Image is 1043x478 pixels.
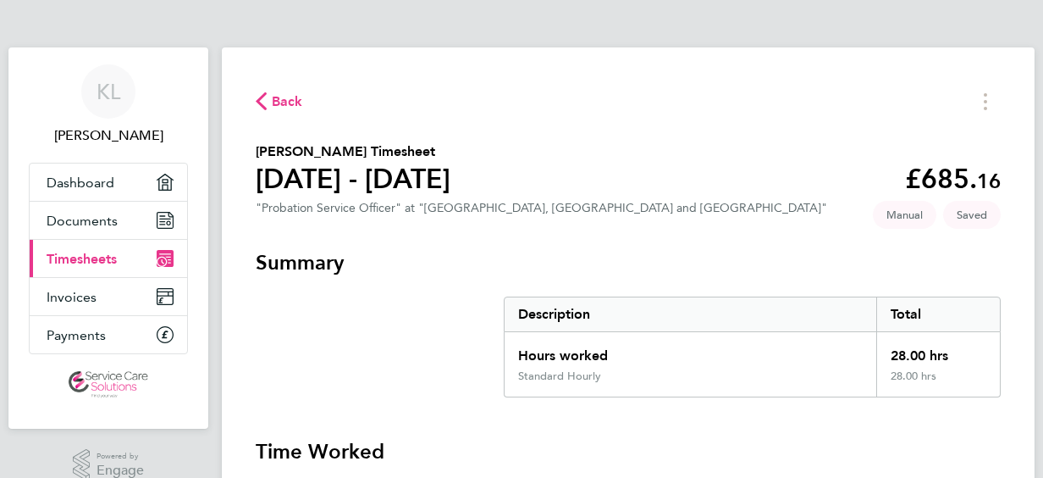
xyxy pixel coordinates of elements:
[876,370,1000,397] div: 28.00 hrs
[30,278,187,315] a: Invoices
[47,175,114,191] span: Dashboard
[47,213,118,229] span: Documents
[256,201,827,215] div: "Probation Service Officer" at "[GEOGRAPHIC_DATA], [GEOGRAPHIC_DATA] and [GEOGRAPHIC_DATA]"
[977,169,1001,193] span: 16
[30,202,187,239] a: Documents
[47,251,117,267] span: Timesheets
[256,438,1001,465] h3: Time Worked
[504,297,1001,397] div: Summary
[30,316,187,353] a: Payments
[505,332,876,370] div: Hours worked
[518,370,601,383] div: Standard Hourly
[876,332,1000,370] div: 28.00 hrs
[943,201,1001,229] span: This timesheet is Saved.
[873,201,936,229] span: This timesheet was manually created.
[69,371,148,398] img: servicecare-logo-retina.png
[29,64,188,146] a: KL[PERSON_NAME]
[8,47,208,429] nav: Main navigation
[905,163,1001,195] app-decimal: £685.
[29,371,188,398] a: Go to home page
[256,91,303,112] button: Back
[970,88,1001,114] button: Timesheets Menu
[256,162,450,196] h1: [DATE] - [DATE]
[505,297,876,331] div: Description
[47,327,106,343] span: Payments
[876,297,1000,331] div: Total
[47,289,97,305] span: Invoices
[256,249,1001,276] h3: Summary
[29,125,188,146] span: Karis Linton
[30,164,187,201] a: Dashboard
[97,449,144,464] span: Powered by
[256,142,450,162] h2: [PERSON_NAME] Timesheet
[97,81,120,103] span: KL
[272,92,303,112] span: Back
[97,464,144,478] span: Engage
[30,240,187,277] a: Timesheets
